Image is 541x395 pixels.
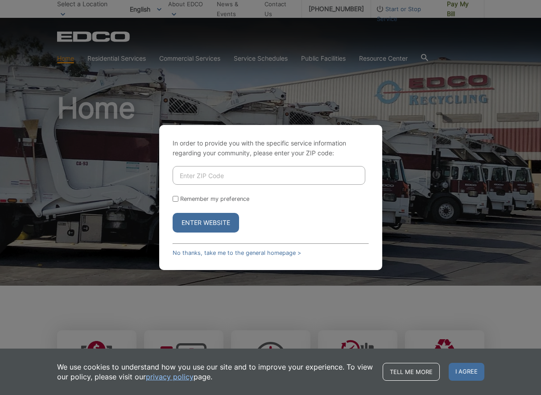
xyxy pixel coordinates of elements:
button: Enter Website [173,213,239,233]
label: Remember my preference [180,195,249,202]
p: In order to provide you with the specific service information regarding your community, please en... [173,138,369,158]
a: Tell me more [383,363,440,381]
p: We use cookies to understand how you use our site and to improve your experience. To view our pol... [57,362,374,382]
span: I agree [449,363,484,381]
input: Enter ZIP Code [173,166,365,185]
a: privacy policy [146,372,194,382]
a: No thanks, take me to the general homepage > [173,249,301,256]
